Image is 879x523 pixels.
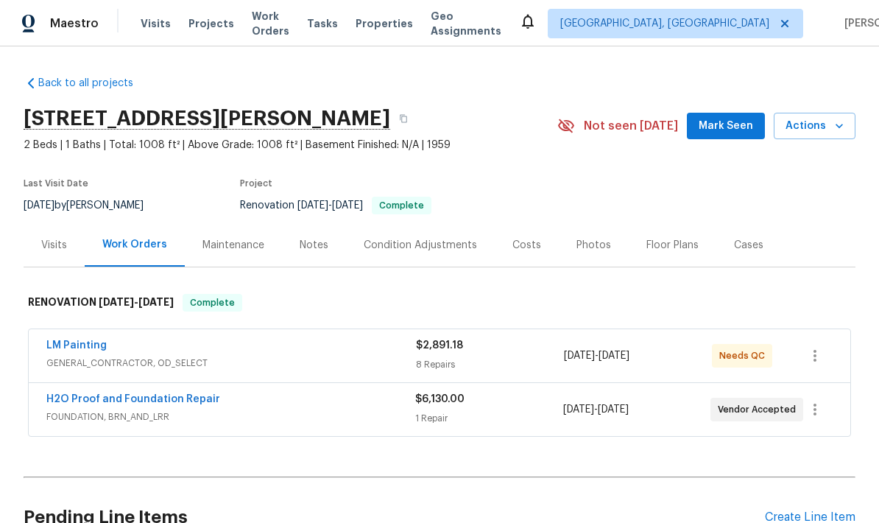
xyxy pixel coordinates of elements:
div: by [PERSON_NAME] [24,197,161,214]
div: Notes [300,238,328,253]
span: [GEOGRAPHIC_DATA], [GEOGRAPHIC_DATA] [560,16,769,31]
div: Costs [512,238,541,253]
span: Actions [786,117,844,136]
span: $6,130.00 [415,394,465,404]
span: Renovation [240,200,431,211]
span: [DATE] [599,351,629,361]
span: 2 Beds | 1 Baths | Total: 1008 ft² | Above Grade: 1008 ft² | Basement Finished: N/A | 1959 [24,138,557,152]
span: Properties [356,16,413,31]
span: Geo Assignments [431,9,501,38]
span: [DATE] [598,404,629,415]
span: - [563,402,629,417]
button: Mark Seen [687,113,765,140]
span: Vendor Accepted [718,402,802,417]
a: Back to all projects [24,76,165,91]
span: [DATE] [332,200,363,211]
span: $2,891.18 [416,340,463,351]
button: Copy Address [390,105,417,132]
div: Photos [576,238,611,253]
div: RENOVATION [DATE]-[DATE]Complete [24,279,855,326]
span: Last Visit Date [24,179,88,188]
a: LM Painting [46,340,107,351]
div: Cases [734,238,763,253]
span: Mark Seen [699,117,753,136]
span: Complete [184,295,241,310]
div: Visits [41,238,67,253]
span: - [297,200,363,211]
div: 1 Repair [415,411,562,426]
h6: RENOVATION [28,294,174,312]
span: Project [240,179,272,188]
span: - [564,348,629,363]
span: [DATE] [138,297,174,307]
div: Floor Plans [646,238,699,253]
a: H2O Proof and Foundation Repair [46,394,220,404]
div: 8 Repairs [416,357,564,372]
span: Complete [373,201,430,210]
div: Work Orders [102,237,167,252]
span: Visits [141,16,171,31]
span: [DATE] [564,351,595,361]
span: GENERAL_CONTRACTOR, OD_SELECT [46,356,416,371]
span: [DATE] [24,200,54,211]
div: Condition Adjustments [364,238,477,253]
span: Maestro [50,16,99,31]
span: Tasks [307,18,338,29]
span: - [99,297,174,307]
span: Not seen [DATE] [584,119,678,133]
span: Needs QC [719,348,771,363]
span: [DATE] [563,404,594,415]
span: [DATE] [297,200,328,211]
span: FOUNDATION, BRN_AND_LRR [46,410,415,424]
span: Work Orders [252,9,289,38]
span: Projects [188,16,234,31]
button: Actions [774,113,855,140]
span: [DATE] [99,297,134,307]
div: Maintenance [202,238,264,253]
